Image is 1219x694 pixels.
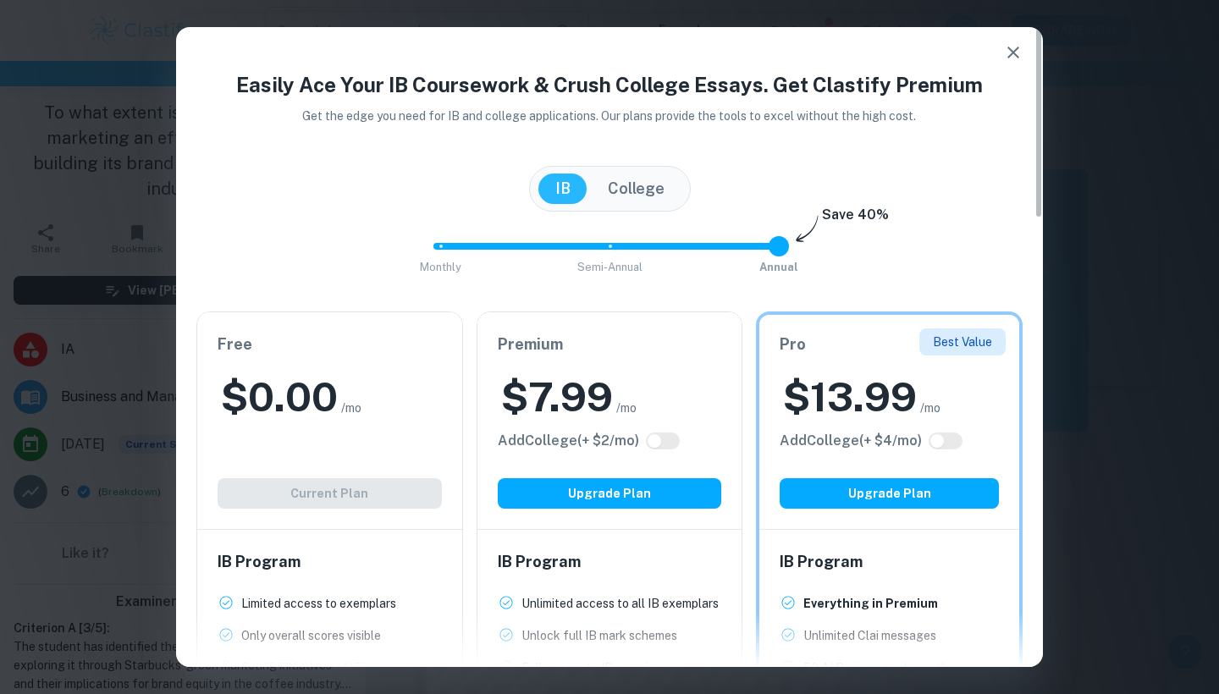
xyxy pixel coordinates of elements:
[933,333,992,351] p: Best Value
[279,107,940,125] p: Get the edge you need for IB and college applications. Our plans provide the tools to excel witho...
[218,550,442,574] h6: IB Program
[241,594,396,613] p: Limited access to exemplars
[780,431,922,451] h6: Click to see all the additional College features.
[420,261,461,273] span: Monthly
[196,69,1023,100] h4: Easily Ace Your IB Coursework & Crush College Essays. Get Clastify Premium
[221,370,338,424] h2: $ 0.00
[498,333,722,356] h6: Premium
[498,478,722,509] button: Upgrade Plan
[521,594,719,613] p: Unlimited access to all IB exemplars
[341,399,361,417] span: /mo
[759,261,798,273] span: Annual
[780,550,999,574] h6: IB Program
[920,399,940,417] span: /mo
[796,215,819,244] img: subscription-arrow.svg
[591,173,681,204] button: College
[780,333,999,356] h6: Pro
[783,370,917,424] h2: $ 13.99
[822,205,889,234] h6: Save 40%
[501,370,613,424] h2: $ 7.99
[538,173,587,204] button: IB
[498,431,639,451] h6: Click to see all the additional College features.
[780,478,999,509] button: Upgrade Plan
[803,594,938,613] p: Everything in Premium
[218,333,442,356] h6: Free
[577,261,643,273] span: Semi-Annual
[616,399,637,417] span: /mo
[498,550,722,574] h6: IB Program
